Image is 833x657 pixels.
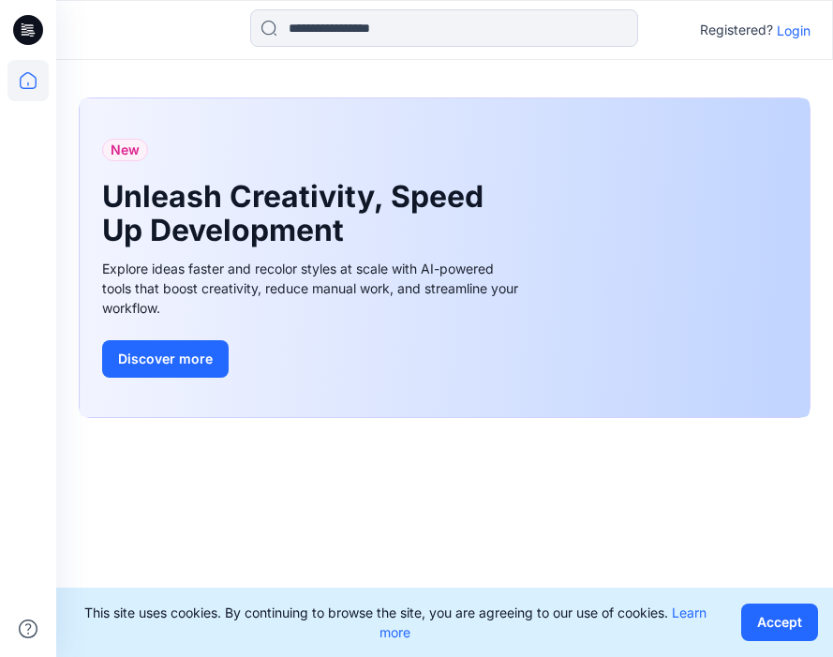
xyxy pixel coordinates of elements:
span: New [111,139,140,161]
button: Accept [741,604,818,641]
button: Discover more [102,340,229,378]
p: Registered? [700,19,773,41]
h1: Unleash Creativity, Speed Up Development [102,180,496,247]
a: Learn more [379,605,707,640]
p: Login [777,21,811,40]
div: Explore ideas faster and recolor styles at scale with AI-powered tools that boost creativity, red... [102,259,524,318]
a: Discover more [102,340,524,378]
p: This site uses cookies. By continuing to browse the site, you are agreeing to our use of cookies. [71,603,719,642]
